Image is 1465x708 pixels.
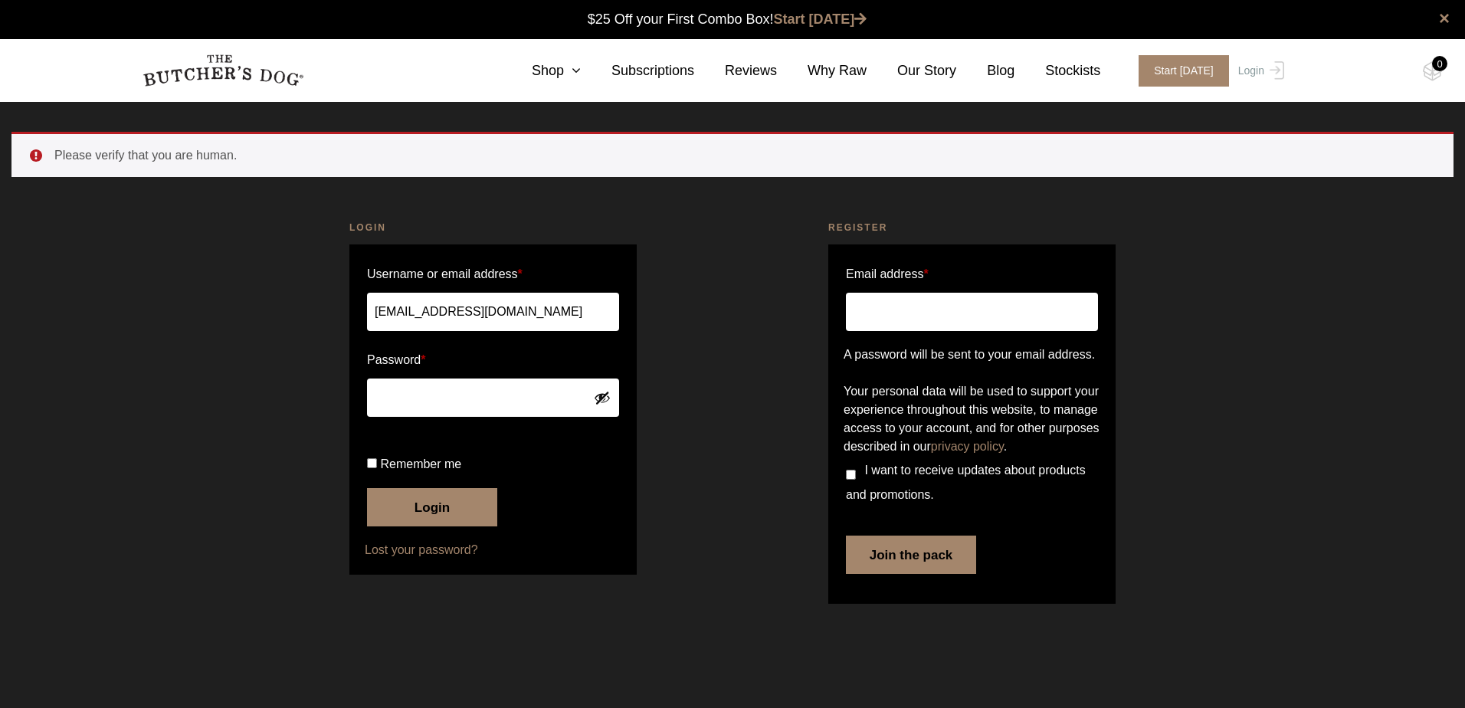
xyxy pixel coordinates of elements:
[846,470,856,480] input: I want to receive updates about products and promotions.
[1123,55,1234,87] a: Start [DATE]
[931,440,1004,453] a: privacy policy
[1139,55,1229,87] span: Start [DATE]
[846,464,1086,501] span: I want to receive updates about products and promotions.
[54,146,1429,165] li: Please verify that you are human.
[844,382,1100,456] p: Your personal data will be used to support your experience throughout this website, to manage acc...
[501,61,581,81] a: Shop
[846,536,976,574] button: Join the pack
[367,488,497,526] button: Login
[367,348,619,372] label: Password
[956,61,1014,81] a: Blog
[867,61,956,81] a: Our Story
[694,61,777,81] a: Reviews
[1439,9,1450,28] a: close
[1432,56,1447,71] div: 0
[594,389,611,406] button: Show password
[774,11,867,27] a: Start [DATE]
[380,457,461,470] span: Remember me
[365,541,621,559] a: Lost your password?
[1234,55,1284,87] a: Login
[367,262,619,287] label: Username or email address
[1014,61,1100,81] a: Stockists
[367,458,377,468] input: Remember me
[777,61,867,81] a: Why Raw
[349,220,637,235] h2: Login
[828,220,1116,235] h2: Register
[1423,61,1442,81] img: TBD_Cart-Empty.png
[581,61,694,81] a: Subscriptions
[846,262,929,287] label: Email address
[844,346,1100,364] p: A password will be sent to your email address.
